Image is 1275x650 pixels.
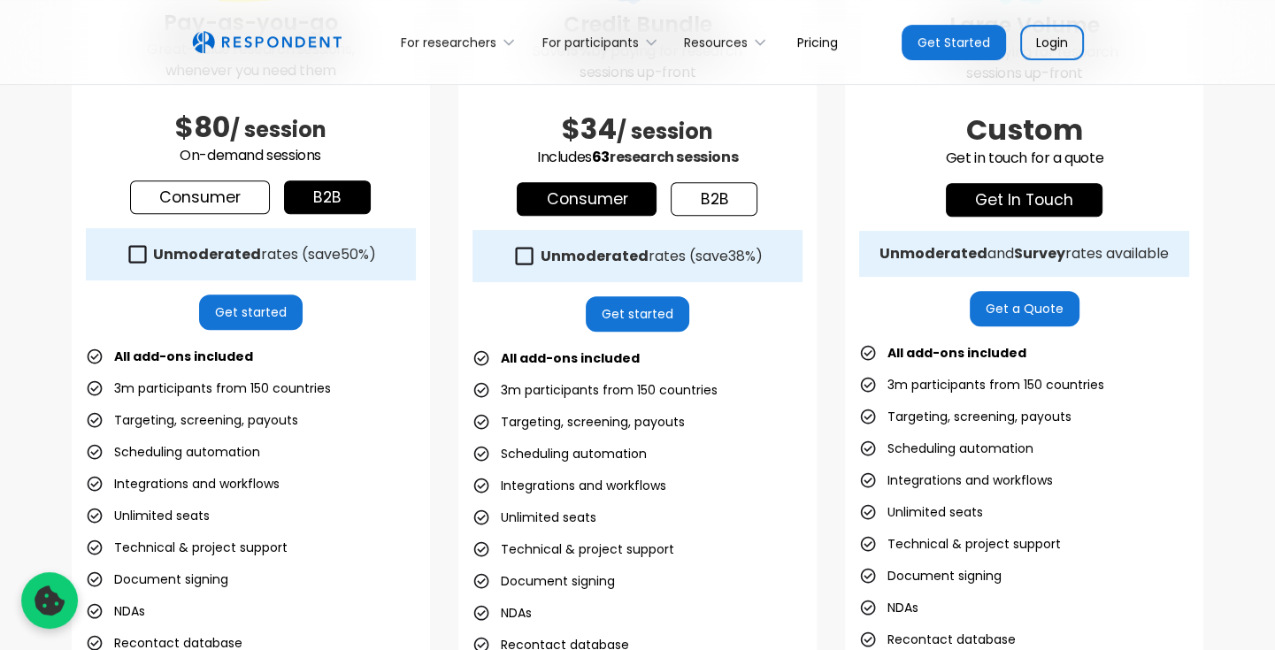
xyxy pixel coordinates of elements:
a: Get started [199,294,303,330]
p: Get in touch for a quote [859,148,1189,169]
strong: All add-ons included [114,348,253,365]
a: Consumer [517,182,657,216]
strong: Survey [1014,243,1065,264]
strong: Unmoderated [153,244,261,264]
li: Targeting, screening, payouts [859,404,1071,429]
div: rates (save ) [540,248,762,265]
div: For participants [542,34,639,51]
strong: Unmoderated [540,246,648,266]
li: Unlimited seats [86,503,210,528]
span: 38% [727,246,755,266]
li: Unlimited seats [472,505,596,530]
li: Integrations and workflows [859,468,1053,493]
li: Scheduling automation [86,440,260,464]
li: Integrations and workflows [472,473,666,498]
span: research sessions [610,147,738,167]
a: Get started [586,296,689,332]
a: b2b [284,180,371,214]
div: For participants [532,21,673,63]
li: Technical & project support [859,531,1061,556]
li: NDAs [859,595,918,620]
p: On-demand sessions [86,145,416,166]
img: Untitled UI logotext [192,31,342,54]
li: 3m participants from 150 countries [86,376,331,401]
span: $34 [562,109,617,149]
div: Resources [674,21,783,63]
a: get in touch [946,183,1102,217]
span: 63 [592,147,610,167]
li: Targeting, screening, payouts [472,409,685,434]
li: Unlimited seats [859,500,983,524]
span: $80 [175,107,230,147]
li: 3m participants from 150 countries [859,372,1104,397]
a: home [192,31,342,54]
li: Targeting, screening, payouts [86,408,298,432]
p: Includes [472,147,803,168]
li: Document signing [86,567,228,592]
li: Technical & project support [86,535,288,560]
a: b2b [671,182,757,216]
div: and rates available [879,245,1169,263]
span: / session [617,117,713,146]
span: 50% [341,244,369,264]
strong: All add-ons included [501,349,640,367]
li: Scheduling automation [859,436,1033,461]
li: Scheduling automation [472,441,647,466]
div: For researchers [391,21,532,63]
span: Custom [966,110,1083,149]
div: Resources [684,34,748,51]
li: NDAs [86,599,145,623]
div: rates (save ) [153,246,376,264]
li: Document signing [472,569,615,593]
span: / session [230,115,326,144]
a: Pricing [783,21,852,63]
strong: All add-ons included [887,344,1026,362]
a: Get a Quote [970,291,1079,326]
a: Consumer [130,180,270,214]
div: For researchers [401,34,496,51]
strong: Unmoderated [879,243,987,264]
li: Document signing [859,563,1002,588]
li: NDAs [472,600,532,625]
li: Technical & project support [472,537,674,562]
a: Login [1020,25,1084,60]
li: Integrations and workflows [86,471,280,496]
a: Get Started [902,25,1006,60]
li: 3m participants from 150 countries [472,378,718,402]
